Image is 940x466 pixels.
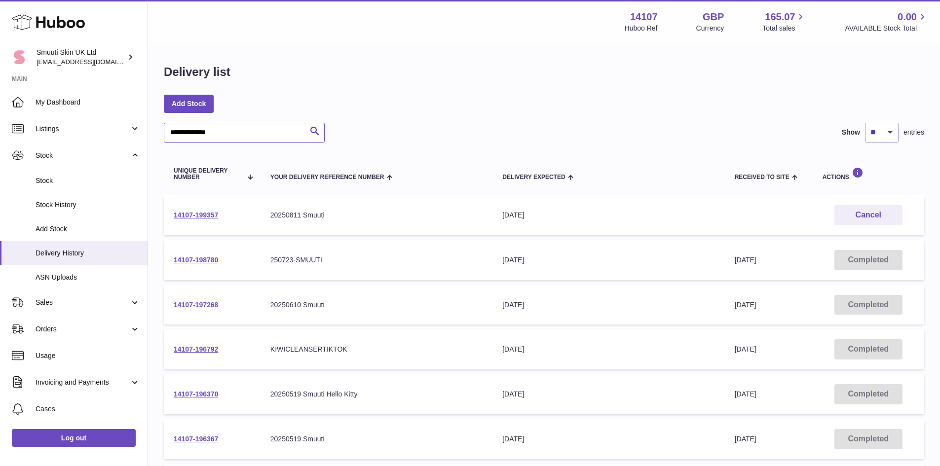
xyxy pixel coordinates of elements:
span: Invoicing and Payments [36,378,130,387]
span: Listings [36,124,130,134]
div: Actions [823,167,914,180]
span: [DATE] [735,345,756,353]
span: 0.00 [898,10,917,24]
h1: Delivery list [164,64,230,80]
span: Stock [36,151,130,160]
span: Add Stock [36,224,140,234]
span: Orders [36,324,130,334]
span: Cases [36,404,140,414]
span: Usage [36,351,140,360]
span: ASN Uploads [36,273,140,282]
a: Add Stock [164,95,214,112]
span: Received to Site [735,174,790,180]
span: Your Delivery Reference Number [270,174,384,180]
div: Currency [696,24,724,33]
span: Stock History [36,200,140,210]
a: Log out [12,429,136,447]
label: Show [842,128,860,137]
div: [DATE] [502,211,714,220]
span: [DATE] [735,256,756,264]
button: Cancel [834,205,902,225]
span: [DATE] [735,435,756,443]
span: My Dashboard [36,98,140,107]
div: 20250610 Smuuti [270,300,483,310]
a: 165.07 Total sales [762,10,806,33]
div: 250723-SMUUTI [270,255,483,265]
span: Total sales [762,24,806,33]
span: Sales [36,298,130,307]
span: Delivery Expected [502,174,565,180]
span: entries [903,128,924,137]
span: [DATE] [735,390,756,398]
span: AVAILABLE Stock Total [845,24,928,33]
span: [EMAIL_ADDRESS][DOMAIN_NAME] [37,58,145,66]
span: [DATE] [735,301,756,309]
div: [DATE] [502,345,714,354]
span: Delivery History [36,249,140,258]
span: Stock [36,176,140,185]
div: Smuuti Skin UK Ltd [37,48,125,67]
div: 20250519 Smuuti Hello Kitty [270,390,483,399]
div: [DATE] [502,434,714,444]
a: 14107-196792 [174,345,218,353]
strong: 14107 [630,10,658,24]
span: 165.07 [765,10,795,24]
div: [DATE] [502,255,714,265]
a: 14107-199357 [174,211,218,219]
div: 20250519 Smuuti [270,434,483,444]
a: 14107-198780 [174,256,218,264]
img: internalAdmin-14107@internal.huboo.com [12,50,27,65]
a: 14107-197268 [174,301,218,309]
strong: GBP [703,10,724,24]
span: Unique Delivery Number [174,168,242,180]
a: 0.00 AVAILABLE Stock Total [845,10,928,33]
div: Huboo Ref [625,24,658,33]
div: [DATE] [502,390,714,399]
a: 14107-196367 [174,435,218,443]
div: [DATE] [502,300,714,310]
div: 20250811 Smuuti [270,211,483,220]
div: KIWICLEANSERTIKTOK [270,345,483,354]
a: 14107-196370 [174,390,218,398]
